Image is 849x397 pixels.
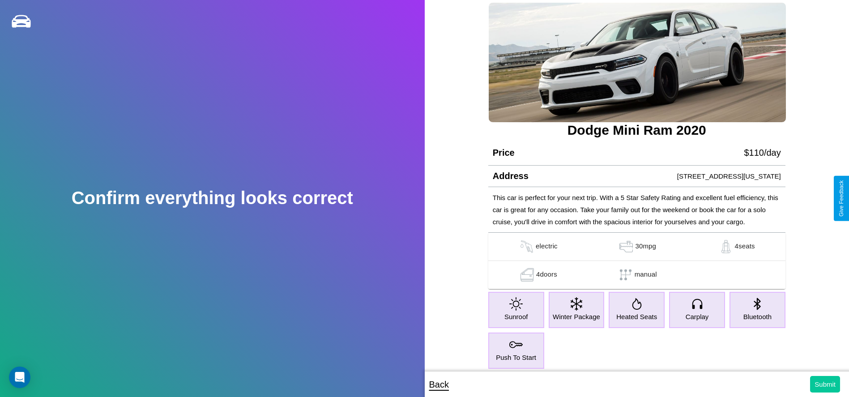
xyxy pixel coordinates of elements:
img: gas [518,240,536,253]
p: [STREET_ADDRESS][US_STATE] [677,170,781,182]
p: Bluetooth [743,311,772,323]
h4: Address [493,171,529,181]
p: Heated Seats [616,311,657,323]
button: Submit [810,376,840,393]
p: $ 110 /day [744,145,781,161]
h4: Price [493,148,515,158]
h2: Confirm everything looks correct [72,188,353,208]
p: Push To Start [496,351,536,363]
p: 30 mpg [635,240,656,253]
img: gas [617,240,635,253]
div: Give Feedback [838,180,845,217]
p: Winter Package [553,311,600,323]
div: Open Intercom Messenger [9,367,30,388]
p: electric [536,240,558,253]
img: gas [717,240,735,253]
p: 4 seats [735,240,755,253]
p: manual [635,268,657,282]
table: simple table [488,233,785,289]
p: Carplay [686,311,709,323]
p: 4 doors [536,268,557,282]
p: Sunroof [504,311,528,323]
img: gas [518,268,536,282]
p: Back [429,376,449,393]
p: This car is perfect for your next trip. With a 5 Star Safety Rating and excellent fuel efficiency... [493,192,781,228]
h3: Dodge Mini Ram 2020 [488,123,785,138]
